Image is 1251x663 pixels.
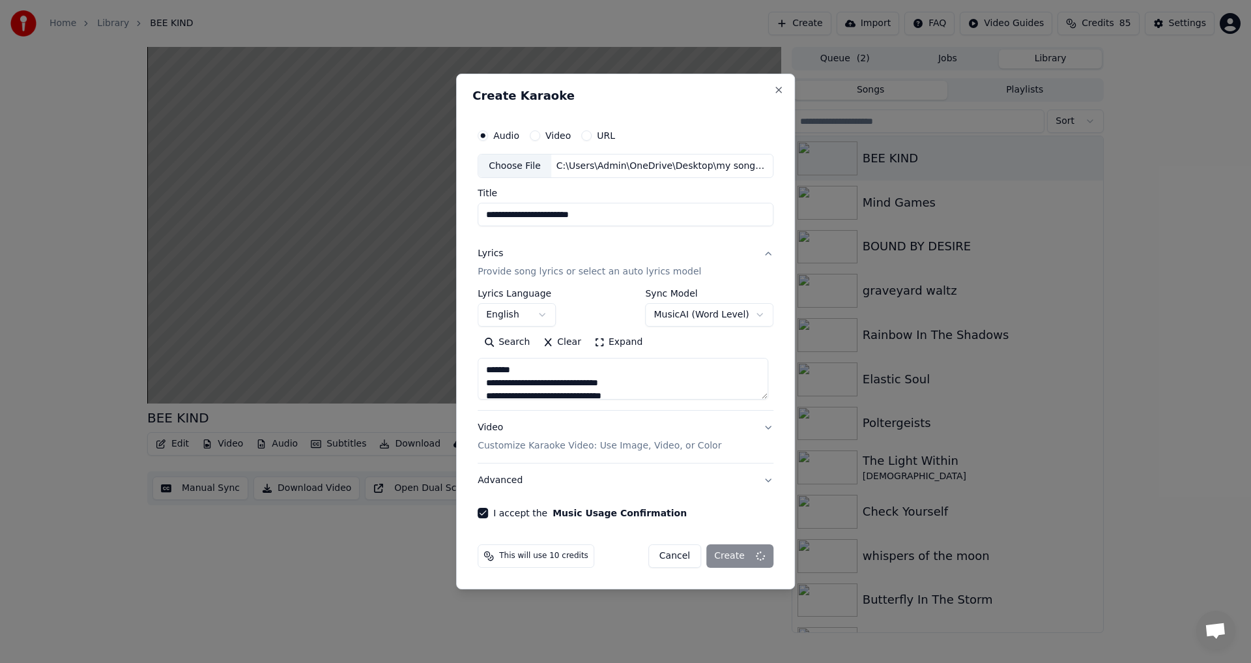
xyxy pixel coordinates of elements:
button: Clear [536,332,588,353]
label: Title [478,189,773,198]
div: LyricsProvide song lyrics or select an auto lyrics model [478,289,773,411]
div: Choose File [478,155,551,178]
p: Customize Karaoke Video: Use Image, Video, or Color [478,439,721,452]
button: LyricsProvide song lyrics or select an auto lyrics model [478,237,773,289]
label: Sync Model [645,289,773,299]
button: Cancel [648,544,701,568]
label: URL [597,131,615,140]
button: Search [478,332,536,353]
div: C:\Users\Admin\OneDrive\Desktop\my songs\Hear Us Now [MEDICAL_DATA].mp3 [551,160,773,173]
span: This will use 10 credits [499,551,588,561]
label: Video [545,131,571,140]
button: Expand [588,332,649,353]
div: Video [478,422,721,453]
button: Advanced [478,464,773,497]
button: I accept the [553,508,687,518]
label: I accept the [493,508,687,518]
button: VideoCustomize Karaoke Video: Use Image, Video, or Color [478,411,773,464]
label: Audio [493,131,519,140]
p: Provide song lyrics or select an auto lyrics model [478,266,701,279]
label: Lyrics Language [478,289,556,299]
div: Lyrics [478,248,503,261]
h2: Create Karaoke [472,90,779,102]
